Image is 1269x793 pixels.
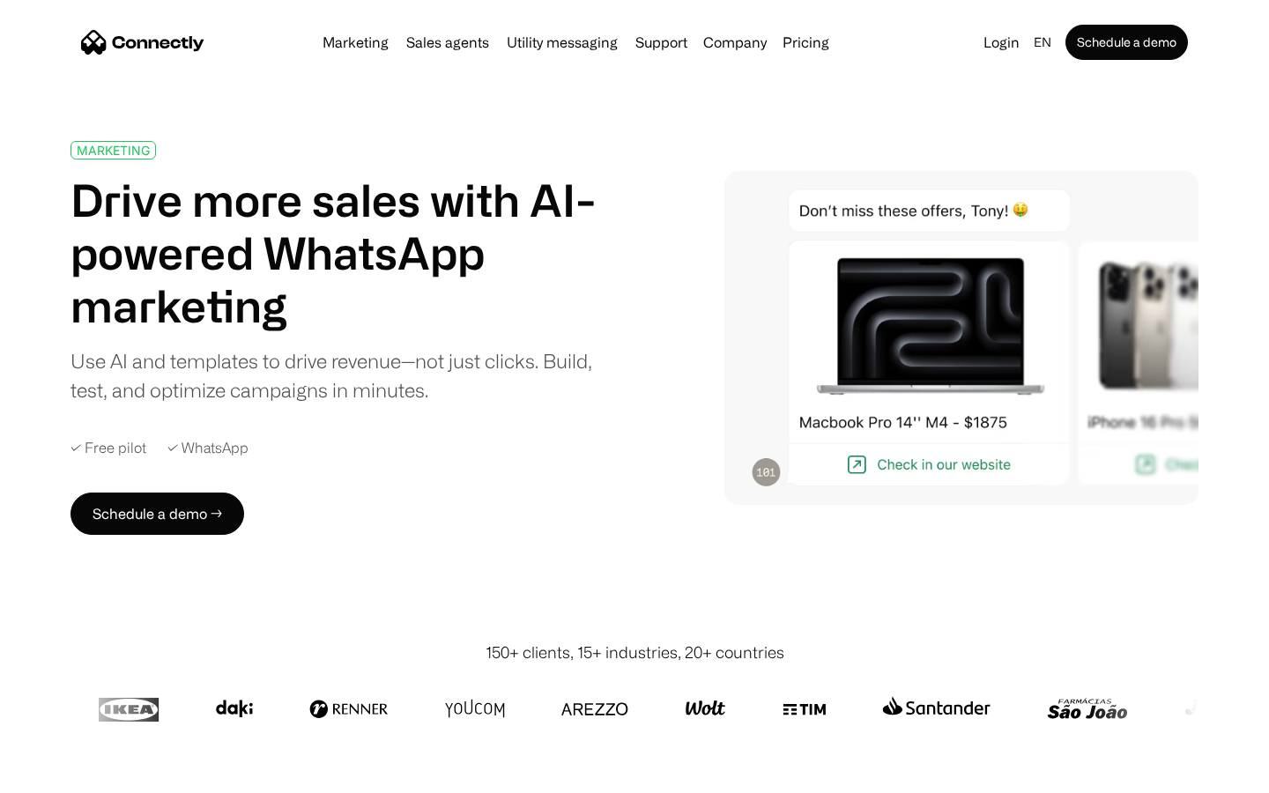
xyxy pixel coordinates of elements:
[70,440,146,456] div: ✓ Free pilot
[77,144,150,157] div: MARKETING
[399,35,496,49] a: Sales agents
[167,440,249,456] div: ✓ WhatsApp
[1065,25,1188,60] a: Schedule a demo
[70,493,244,535] a: Schedule a demo →
[35,762,106,787] ul: Language list
[18,760,106,787] aside: Language selected: English
[628,35,694,49] a: Support
[70,346,615,404] div: Use AI and templates to drive revenue—not just clicks. Build, test, and optimize campaigns in min...
[703,30,767,55] div: Company
[775,35,836,49] a: Pricing
[70,174,615,332] h1: Drive more sales with AI-powered WhatsApp marketing
[500,35,625,49] a: Utility messaging
[486,641,784,664] div: 150+ clients, 15+ industries, 20+ countries
[976,30,1027,55] a: Login
[1034,30,1051,55] div: en
[315,35,396,49] a: Marketing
